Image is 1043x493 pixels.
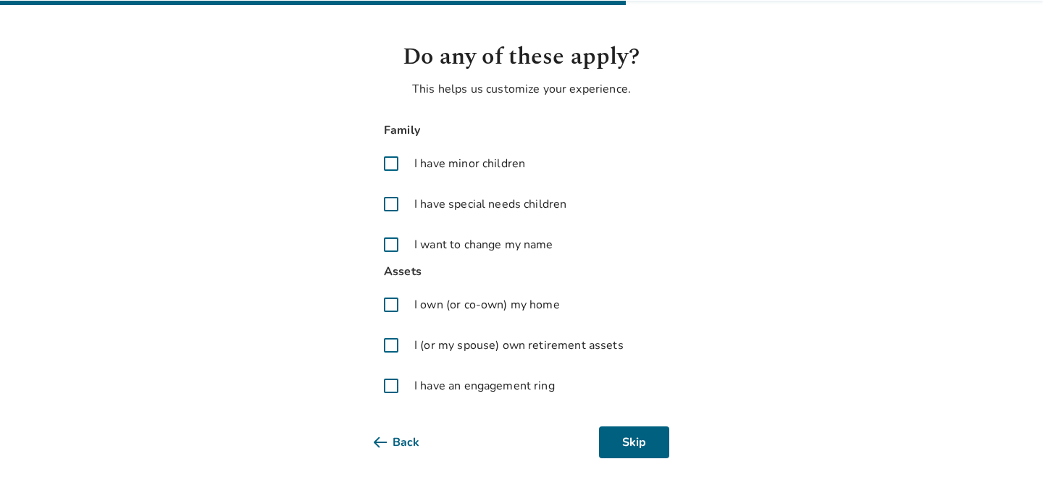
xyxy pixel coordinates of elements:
[971,424,1043,493] iframe: Chat Widget
[414,377,555,395] span: I have an engagement ring
[599,426,669,458] button: Skip
[374,426,443,458] button: Back
[414,296,560,313] span: I own (or co-own) my home
[374,80,669,98] p: This helps us customize your experience.
[374,121,669,140] span: Family
[414,195,566,213] span: I have special needs children
[414,236,553,253] span: I want to change my name
[414,337,624,354] span: I (or my spouse) own retirement assets
[374,40,669,75] h1: Do any of these apply?
[414,155,525,172] span: I have minor children
[374,262,669,282] span: Assets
